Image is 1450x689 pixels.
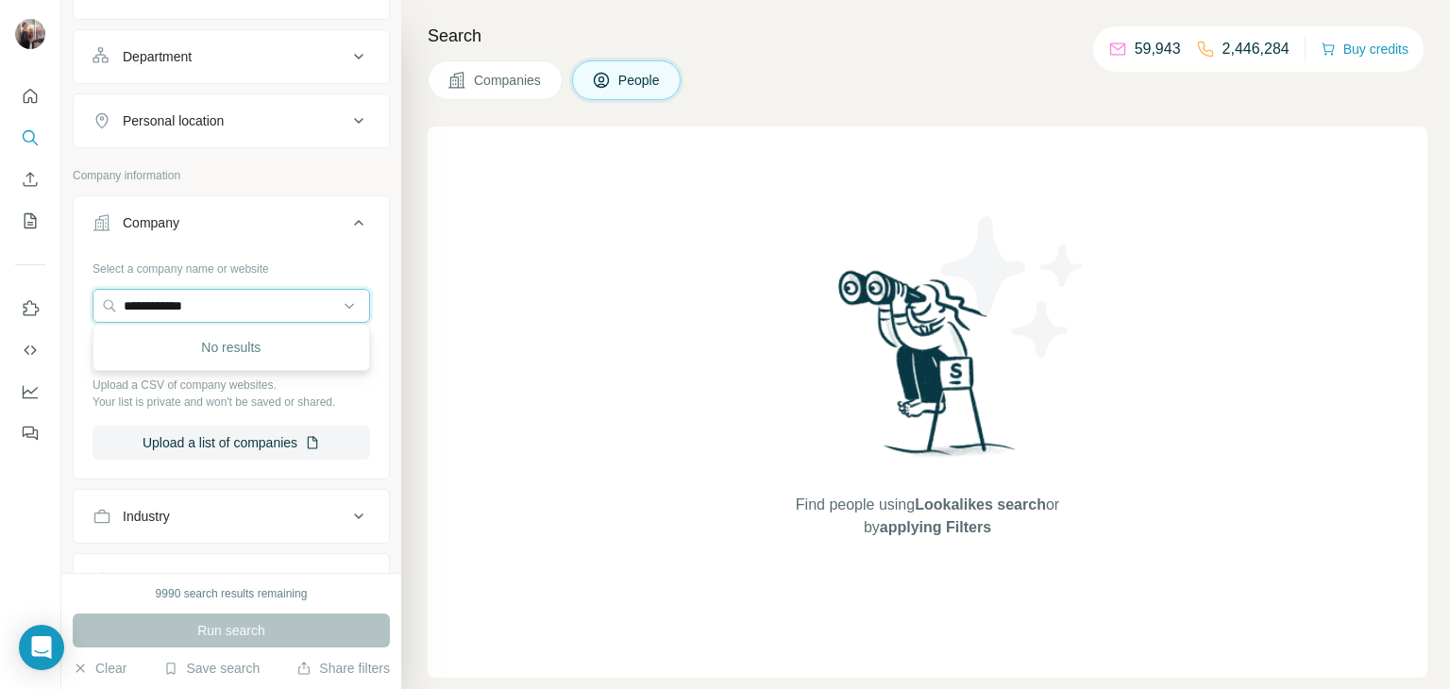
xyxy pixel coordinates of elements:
[880,519,991,535] span: applying Filters
[93,426,370,460] button: Upload a list of companies
[93,253,370,277] div: Select a company name or website
[15,162,45,196] button: Enrich CSV
[19,625,64,670] div: Open Intercom Messenger
[1222,38,1290,60] p: 2,446,284
[15,79,45,113] button: Quick start
[928,202,1098,372] img: Surfe Illustration - Stars
[15,292,45,326] button: Use Surfe on LinkedIn
[74,200,389,253] button: Company
[776,494,1078,539] span: Find people using or by
[93,394,370,411] p: Your list is private and won't be saved or shared.
[123,111,224,130] div: Personal location
[296,659,390,678] button: Share filters
[123,213,179,232] div: Company
[15,375,45,409] button: Dashboard
[15,416,45,450] button: Feedback
[123,47,192,66] div: Department
[156,585,308,602] div: 9990 search results remaining
[428,23,1427,49] h4: Search
[97,328,365,366] div: No results
[474,71,543,90] span: Companies
[1135,38,1181,60] p: 59,943
[73,659,126,678] button: Clear
[830,265,1026,476] img: Surfe Illustration - Woman searching with binoculars
[73,167,390,184] p: Company information
[74,494,389,539] button: Industry
[15,121,45,155] button: Search
[123,571,192,590] div: HQ location
[74,98,389,143] button: Personal location
[93,377,370,394] p: Upload a CSV of company websites.
[74,558,389,603] button: HQ location
[123,507,170,526] div: Industry
[74,34,389,79] button: Department
[915,496,1046,513] span: Lookalikes search
[618,71,662,90] span: People
[15,204,45,238] button: My lists
[15,19,45,49] img: Avatar
[1321,36,1408,62] button: Buy credits
[163,659,260,678] button: Save search
[15,333,45,367] button: Use Surfe API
